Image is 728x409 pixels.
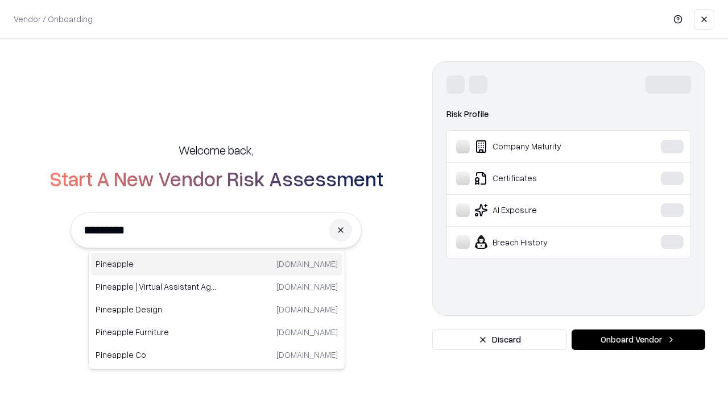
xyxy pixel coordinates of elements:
[276,281,338,293] p: [DOMAIN_NAME]
[96,281,217,293] p: Pineapple | Virtual Assistant Agency
[179,142,254,158] h5: Welcome back,
[276,326,338,338] p: [DOMAIN_NAME]
[276,303,338,315] p: [DOMAIN_NAME]
[572,329,705,350] button: Onboard Vendor
[456,203,626,217] div: AI Exposure
[456,140,626,153] div: Company Maturity
[456,235,626,249] div: Breach History
[446,107,691,121] div: Risk Profile
[96,349,217,361] p: Pineapple Co
[96,303,217,315] p: Pineapple Design
[14,13,93,25] p: Vendor / Onboarding
[432,329,567,350] button: Discard
[276,258,338,270] p: [DOMAIN_NAME]
[96,326,217,338] p: Pineapple Furniture
[88,250,345,369] div: Suggestions
[96,258,217,270] p: Pineapple
[276,349,338,361] p: [DOMAIN_NAME]
[49,167,383,190] h2: Start A New Vendor Risk Assessment
[456,172,626,185] div: Certificates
